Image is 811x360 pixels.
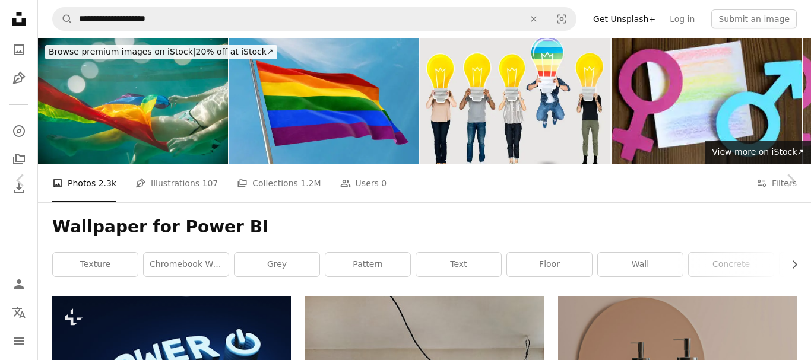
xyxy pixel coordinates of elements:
button: Language [7,301,31,324]
a: pattern [325,253,410,276]
img: Lgbt flag on a pole waving. Lgbt realistic flag waving against clean blue sky. [229,38,419,164]
img: female and male symbols cut out of paper and blank sticky note with painted a pencil the rainbow ... [612,38,802,164]
button: Visual search [547,8,576,30]
a: Collections 1.2M [237,164,321,202]
span: View more on iStock ↗ [712,147,804,157]
span: 107 [202,177,218,190]
span: 20% off at iStock ↗ [49,47,274,56]
a: Next [769,123,811,237]
a: Explore [7,119,31,143]
a: Log in [663,9,702,28]
button: Menu [7,329,31,353]
a: floor [507,253,592,276]
a: Users 0 [340,164,387,202]
a: chromebook wallpaper [144,253,229,276]
img: Horizontal view of unrecognizable woman swimming underwater holding a colorful lgbt flag. [38,38,228,164]
button: scroll list to the right [784,253,797,276]
a: Illustrations [7,66,31,90]
h1: Wallpaper for Power BI [52,216,797,238]
a: Photos [7,38,31,62]
span: 1.2M [300,177,321,190]
a: text [416,253,501,276]
a: Browse premium images on iStock|20% off at iStock↗ [38,38,284,66]
button: Search Unsplash [53,8,73,30]
button: Submit an image [711,9,797,28]
button: Clear [521,8,547,30]
a: Log in / Sign up [7,272,31,296]
span: 0 [381,177,387,190]
a: wall [598,253,683,276]
img: Diverse people holding light bulb icons [420,38,610,164]
button: Filters [756,164,797,202]
a: texture [53,253,138,276]
a: concrete [689,253,774,276]
a: grey [235,253,319,276]
a: Illustrations 107 [135,164,218,202]
a: Get Unsplash+ [586,9,663,28]
span: Browse premium images on iStock | [49,47,195,56]
form: Find visuals sitewide [52,7,576,31]
a: View more on iStock↗ [705,141,811,164]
